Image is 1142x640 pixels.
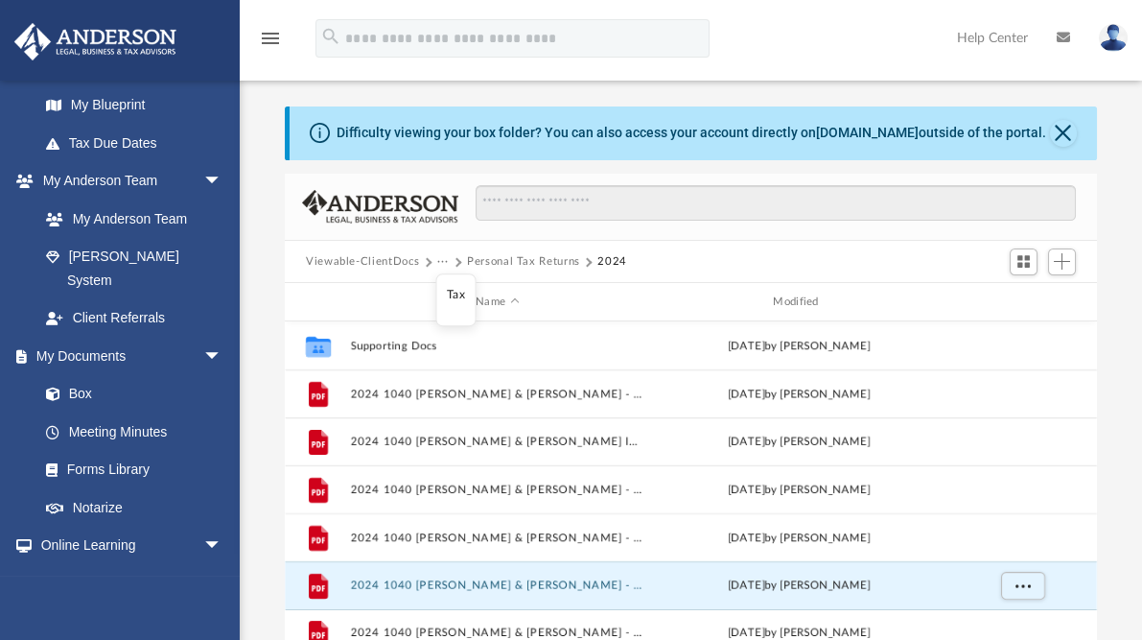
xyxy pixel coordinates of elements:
a: My Anderson Team [27,200,232,238]
a: Tax Due Dates [27,124,251,162]
div: Name [350,294,644,311]
div: Difficulty viewing your box folder? You can also access your account directly on outside of the p... [337,123,1046,143]
button: ··· [437,253,450,271]
a: My Documentsarrow_drop_down [13,337,242,375]
img: Anderson Advisors Platinum Portal [9,23,182,60]
div: [DATE] by [PERSON_NAME] [652,530,945,547]
div: [DATE] by [PERSON_NAME] [652,482,945,499]
span: arrow_drop_down [203,527,242,566]
a: [PERSON_NAME] System [27,238,242,299]
a: menu [259,36,282,50]
div: [DATE] by [PERSON_NAME] [652,386,945,403]
ul: ··· [435,274,476,326]
a: Courses [27,564,242,603]
button: 2024 [597,253,627,271]
a: Online Learningarrow_drop_down [13,527,242,565]
button: Switch to Grid View [1010,249,1038,275]
input: Search files and folders [476,185,1076,222]
button: 2024 1040 [PERSON_NAME] & [PERSON_NAME] - Review Copy.pdf [351,628,644,640]
button: Viewable-ClientDocs [306,253,419,271]
div: id [293,294,341,311]
button: 2024 1040 [PERSON_NAME] & [PERSON_NAME] - e-file authorization - please sign.pdf [351,388,644,400]
button: Personal Tax Returns [467,253,580,271]
div: id [954,294,1088,311]
a: Box [27,375,232,414]
a: Notarize [27,488,242,527]
span: arrow_drop_down [203,162,242,201]
li: Tax [447,285,465,305]
div: [DATE] by [PERSON_NAME] [652,434,945,451]
div: Modified [652,294,946,311]
button: Close [1050,120,1077,147]
button: 2024 1040 [PERSON_NAME] & [PERSON_NAME] - Form 2210 Underpayment of Estimated Tax Voucher.pdf [351,532,644,544]
a: My Blueprint [27,86,242,125]
button: 2024 1040 [PERSON_NAME] & [PERSON_NAME] Instructions.pdf [351,436,644,448]
button: 2024 1040 [PERSON_NAME] & [PERSON_NAME] - Form OR-40-V Payment Voucher.pdf [351,580,644,592]
i: menu [259,27,282,50]
img: User Pic [1099,24,1128,52]
button: Supporting Docs [351,340,644,352]
a: [DOMAIN_NAME] [816,125,919,140]
button: Add [1048,249,1077,275]
a: Client Referrals [27,299,242,338]
i: search [320,26,341,47]
div: [DATE] by [PERSON_NAME] [652,338,945,355]
a: Forms Library [27,451,232,489]
button: 2024 1040 [PERSON_NAME] & [PERSON_NAME] - Form 1040-ES Estimated Tax Voucher.pdf [351,484,644,496]
div: [DATE] by [PERSON_NAME] [652,578,945,595]
a: Meeting Minutes [27,413,242,451]
a: My Anderson Teamarrow_drop_down [13,162,242,201]
span: arrow_drop_down [203,337,242,376]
